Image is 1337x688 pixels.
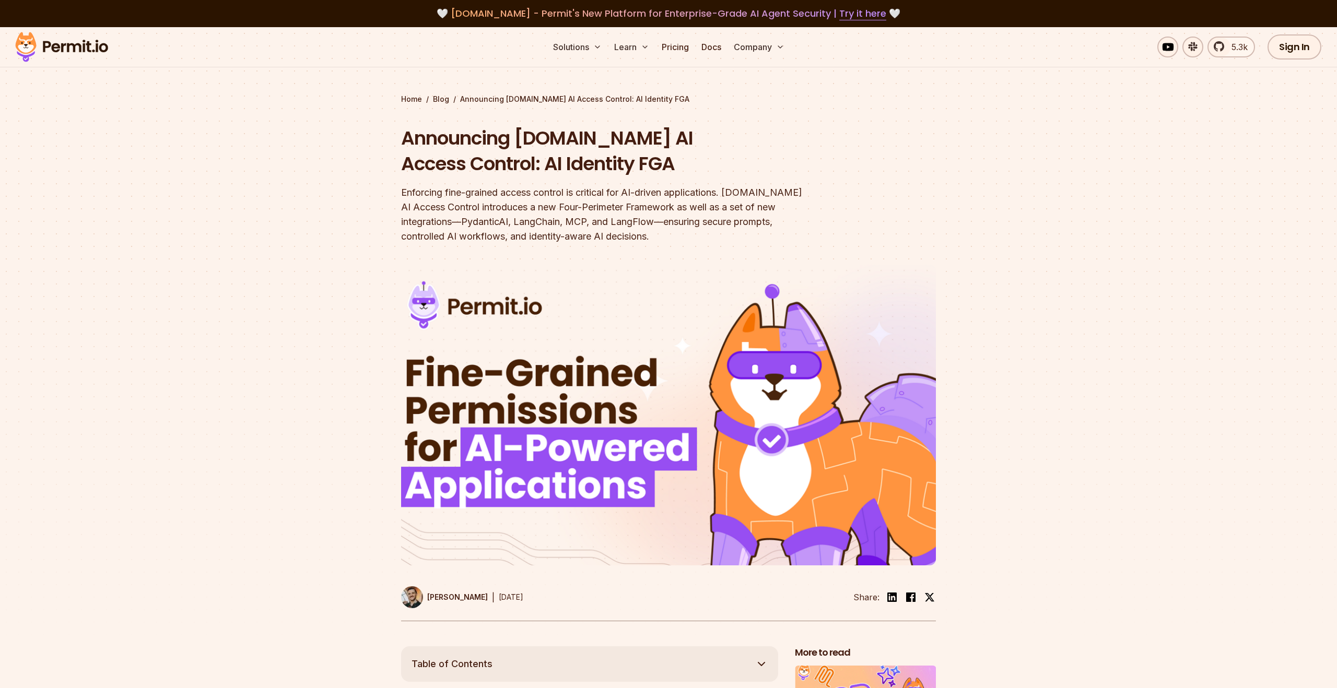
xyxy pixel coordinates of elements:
img: Daniel Bass [401,586,423,608]
img: Permit logo [10,29,113,65]
a: Sign In [1268,34,1321,60]
button: Company [730,37,789,57]
button: Learn [610,37,653,57]
img: twitter [924,592,935,602]
div: / / [401,94,936,104]
h2: More to read [795,646,936,659]
a: 5.3k [1207,37,1255,57]
div: 🤍 🤍 [25,6,1312,21]
li: Share: [853,591,879,603]
p: [PERSON_NAME] [427,592,488,602]
img: facebook [905,591,917,603]
img: linkedin [886,591,898,603]
span: Table of Contents [412,657,492,671]
a: Pricing [658,37,693,57]
a: [PERSON_NAME] [401,586,488,608]
a: Home [401,94,422,104]
a: Blog [433,94,449,104]
time: [DATE] [499,592,523,601]
span: [DOMAIN_NAME] - Permit's New Platform for Enterprise-Grade AI Agent Security | [451,7,886,20]
button: Solutions [549,37,606,57]
div: | [492,591,495,603]
h1: Announcing [DOMAIN_NAME] AI Access Control: AI Identity FGA [401,125,802,177]
span: 5.3k [1225,41,1248,53]
button: Table of Contents [401,646,778,682]
a: Try it here [839,7,886,20]
img: Announcing Permit.io AI Access Control: AI Identity FGA [401,265,936,565]
a: Docs [697,37,725,57]
div: Enforcing fine-grained access control is critical for AI-driven applications. [DOMAIN_NAME] AI Ac... [401,185,802,244]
